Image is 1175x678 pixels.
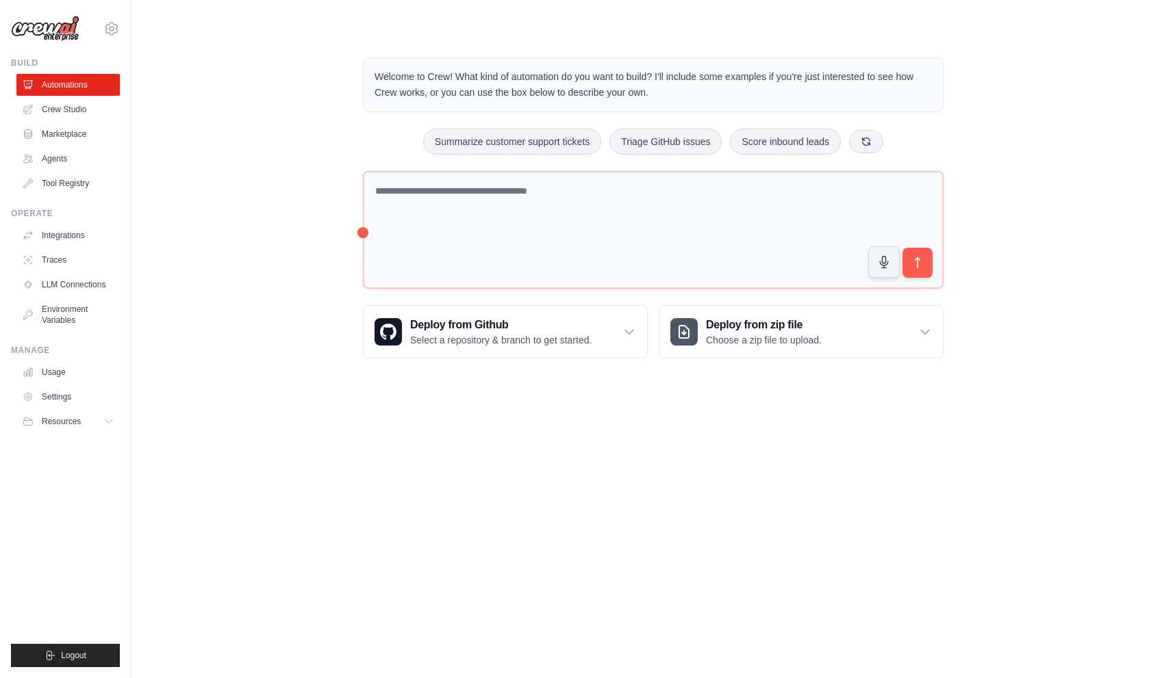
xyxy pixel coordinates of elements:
[16,249,120,271] a: Traces
[706,317,822,333] h3: Deploy from zip file
[61,650,86,661] span: Logout
[16,148,120,170] a: Agents
[609,129,722,155] button: Triage GitHub issues
[16,298,120,331] a: Environment Variables
[16,99,120,120] a: Crew Studio
[42,416,81,427] span: Resources
[16,224,120,246] a: Integrations
[11,345,120,356] div: Manage
[11,644,120,667] button: Logout
[16,172,120,194] a: Tool Registry
[375,69,932,101] p: Welcome to Crew! What kind of automation do you want to build? I'll include some examples if you'...
[16,361,120,383] a: Usage
[410,333,592,347] p: Select a repository & branch to get started.
[16,386,120,408] a: Settings
[423,129,601,155] button: Summarize customer support tickets
[410,317,592,333] h3: Deploy from Github
[16,274,120,296] a: LLM Connections
[11,208,120,219] div: Operate
[16,410,120,432] button: Resources
[11,16,79,42] img: Logo
[16,123,120,145] a: Marketplace
[706,333,822,347] p: Choose a zip file to upload.
[11,57,120,68] div: Build
[730,129,841,155] button: Score inbound leads
[16,74,120,96] a: Automations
